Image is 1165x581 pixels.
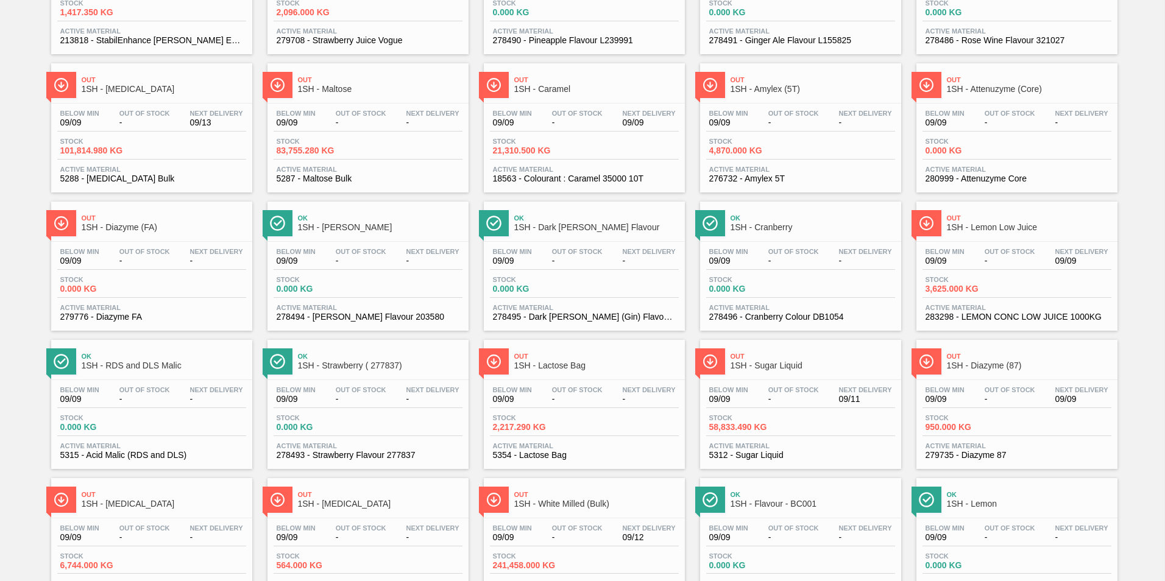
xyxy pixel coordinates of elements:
span: 1SH - Lemon Low Juice [947,223,1111,232]
span: Ok [298,214,462,222]
span: - [552,533,603,542]
img: Ícone [486,492,501,507]
span: Out Of Stock [336,386,386,393]
a: ÍconeOk1SH - RDS and DLS MalicBelow Min09/09Out Of Stock-Next Delivery-Stock0.000 KGActive Materi... [42,331,258,469]
a: ÍconeOut1SH - Amylex (5T)Below Min09/09Out Of Stock-Next Delivery-Stock4,870.000 KGActive Materia... [691,54,907,192]
span: 5288 - Dextrose Bulk [60,174,243,183]
img: Ícone [54,354,69,369]
span: Below Min [926,524,965,532]
span: 0.000 KG [60,284,146,294]
span: Ok [298,353,462,360]
span: Below Min [277,524,316,532]
span: Active Material [709,304,892,311]
span: Below Min [709,524,748,532]
span: Stock [60,552,146,560]
span: Active Material [493,166,676,173]
span: - [336,395,386,404]
span: 278495 - Dark Berry (Gin) Flavour 793677 [493,312,676,322]
span: Out [947,76,1111,83]
span: 213818 - StabilEnhance Rosemary Extract [60,36,243,45]
span: - [190,256,243,266]
span: 278494 - Rasberry Flavour 203580 [277,312,459,322]
span: Active Material [60,166,243,173]
span: 09/09 [277,395,316,404]
span: 1SH - Strawberry ( 277837) [298,361,462,370]
span: 1SH - Cranberry [731,223,895,232]
span: - [985,533,1035,542]
span: 1SH - Maltose [298,85,462,94]
span: - [768,118,819,127]
span: 276732 - Amylex 5T [709,174,892,183]
span: Next Delivery [190,524,243,532]
span: 2,217.290 KG [493,423,578,432]
span: Out Of Stock [552,524,603,532]
img: Ícone [703,77,718,93]
span: Next Delivery [1055,386,1108,393]
span: Active Material [926,304,1108,311]
span: 6,744.000 KG [60,561,146,570]
img: Ícone [486,354,501,369]
span: Out Of Stock [985,248,1035,255]
img: Ícone [703,492,718,507]
span: 09/09 [493,256,532,266]
span: 83,755.280 KG [277,146,362,155]
span: - [190,395,243,404]
span: 09/09 [493,533,532,542]
span: 0.000 KG [926,561,1011,570]
span: 09/09 [1055,256,1108,266]
span: Out [947,353,1111,360]
span: Active Material [926,166,1108,173]
img: Ícone [270,77,285,93]
span: Active Material [709,442,892,449]
span: 5312 - Sugar Liquid [709,451,892,460]
span: 1SH - Rasberry [298,223,462,232]
a: ÍconeOut1SH - [MEDICAL_DATA]Below Min09/09Out Of Stock-Next Delivery09/13Stock101,814.980 KGActiv... [42,54,258,192]
span: Out [298,76,462,83]
a: ÍconeOut1SH - Sugar LiquidBelow Min09/09Out Of Stock-Next Delivery09/11Stock58,833.490 KGActive M... [691,331,907,469]
span: 278496 - Cranberry Colour DB1054 [709,312,892,322]
span: 09/11 [839,395,892,404]
span: Out Of Stock [985,110,1035,117]
span: 0.000 KG [926,8,1011,17]
span: 09/09 [1055,395,1108,404]
span: 09/09 [277,533,316,542]
span: Stock [709,414,795,421]
span: Stock [493,414,578,421]
span: - [119,395,170,404]
span: Ok [731,214,895,222]
span: 0.000 KG [709,8,795,17]
span: 101,814.980 KG [60,146,146,155]
span: Active Material [926,442,1108,449]
span: Stock [493,276,578,283]
a: ÍconeOk1SH - CranberryBelow Min09/09Out Of Stock-Next Delivery-Stock0.000 KGActive Material278496... [691,192,907,331]
span: Below Min [926,110,965,117]
a: ÍconeOut1SH - MaltoseBelow Min09/09Out Of Stock-Next Delivery-Stock83,755.280 KGActive Material52... [258,54,475,192]
span: Below Min [493,248,532,255]
span: 09/09 [60,256,99,266]
span: 58,833.490 KG [709,423,795,432]
span: Out [731,76,895,83]
span: Active Material [60,304,243,311]
span: Stock [709,138,795,145]
img: Ícone [270,216,285,231]
span: 241,458.000 KG [493,561,578,570]
span: Next Delivery [839,524,892,532]
span: - [406,118,459,127]
span: 278490 - Pineapple Flavour L239991 [493,36,676,45]
span: 09/09 [709,533,748,542]
span: 09/09 [277,118,316,127]
span: - [119,118,170,127]
span: Below Min [277,248,316,255]
span: Next Delivery [623,386,676,393]
span: Stock [926,138,1011,145]
span: Out Of Stock [336,524,386,532]
span: Out Of Stock [985,386,1035,393]
span: - [552,256,603,266]
span: Ok [947,491,1111,498]
span: Ok [82,353,246,360]
img: Ícone [270,492,285,507]
span: Active Material [709,27,892,35]
span: - [623,256,676,266]
span: Active Material [709,166,892,173]
span: 3,625.000 KG [926,284,1011,294]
